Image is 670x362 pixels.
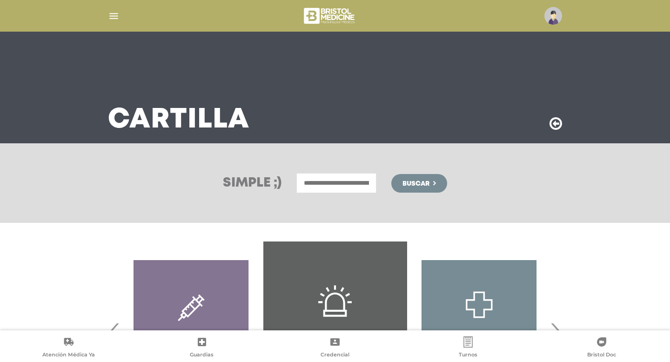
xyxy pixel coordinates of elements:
span: Turnos [459,351,477,360]
span: Credencial [321,351,349,360]
h3: Simple ;) [223,177,281,190]
a: Credencial [268,336,402,360]
span: Previous [104,309,122,360]
h3: Cartilla [108,108,249,132]
a: Turnos [402,336,535,360]
button: Buscar [391,174,447,193]
span: Next [548,309,566,360]
a: Guardias [135,336,268,360]
a: Bristol Doc [535,336,668,360]
img: profile-placeholder.svg [544,7,562,25]
span: Guardias [190,351,214,360]
span: Bristol Doc [587,351,616,360]
span: Buscar [402,181,429,187]
img: bristol-medicine-blanco.png [302,5,358,27]
a: Atención Médica Ya [2,336,135,360]
img: Cober_menu-lines-white.svg [108,10,120,22]
span: Atención Médica Ya [42,351,95,360]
